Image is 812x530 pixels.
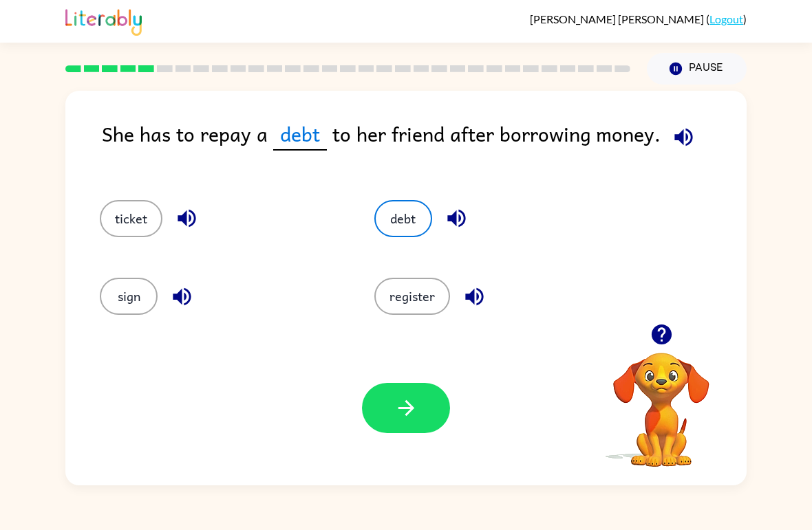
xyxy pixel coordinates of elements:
img: Literably [65,5,142,36]
button: debt [374,200,432,237]
video: Your browser must support playing .mp4 files to use Literably. Please try using another browser. [592,331,730,469]
span: [PERSON_NAME] [PERSON_NAME] [530,12,706,25]
a: Logout [709,12,743,25]
button: sign [100,278,158,315]
span: debt [273,118,327,151]
div: She has to repay a to her friend after borrowing money. [102,118,747,173]
button: register [374,278,450,315]
button: Pause [647,53,747,85]
button: ticket [100,200,162,237]
div: ( ) [530,12,747,25]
